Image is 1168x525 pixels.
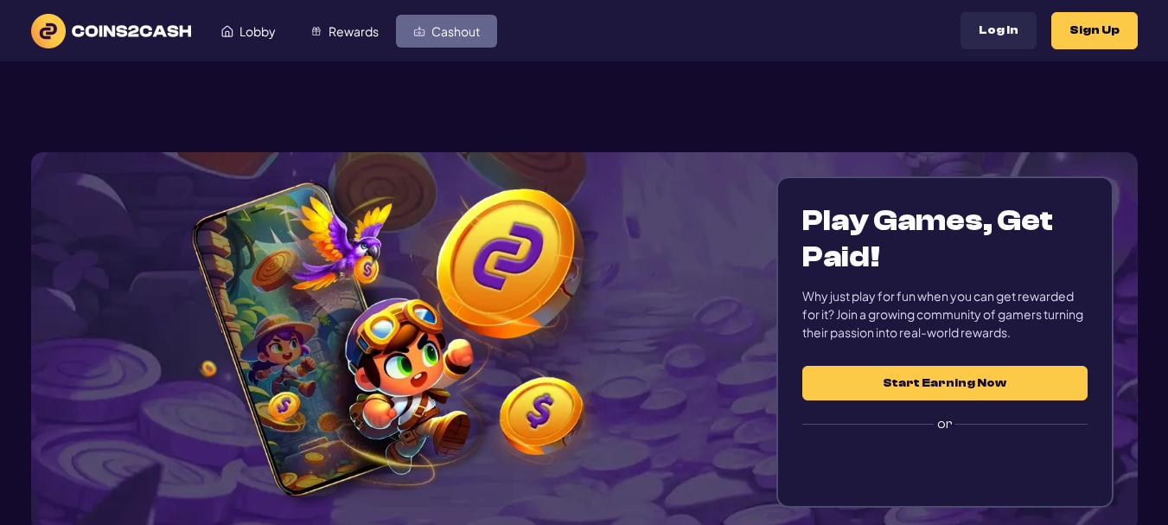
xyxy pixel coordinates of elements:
[239,25,276,37] span: Lobby
[802,202,1087,275] h1: Play Games, Get Paid!
[413,25,425,37] img: Cashout
[794,445,1095,483] iframe: Sign in with Google Button
[310,25,322,37] img: Rewards
[396,15,497,48] a: Cashout
[204,15,293,48] a: Lobby
[802,287,1087,342] div: Why just play for fun when you can get rewarded for it? Join a growing community of gamers turnin...
[221,25,233,37] img: Lobby
[431,25,480,37] span: Cashout
[1051,12,1138,49] button: Sign Up
[802,400,1087,447] label: or
[802,366,1087,400] button: Start Earning Now
[329,25,379,37] span: Rewards
[961,12,1037,49] button: Log In
[293,15,396,48] a: Rewards
[31,14,191,48] img: logo text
